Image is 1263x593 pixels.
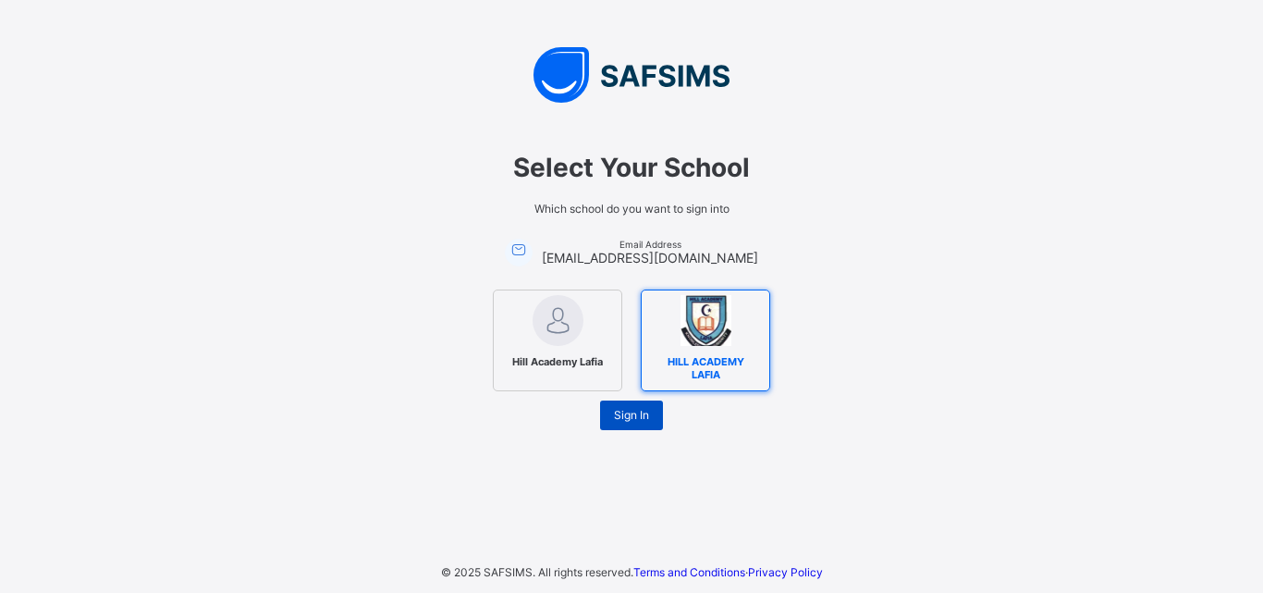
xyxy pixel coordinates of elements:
span: · [633,565,823,579]
span: Email Address [542,239,758,250]
span: Sign In [614,408,649,422]
img: HILL ACADEMY LAFIA [681,295,731,346]
span: [EMAIL_ADDRESS][DOMAIN_NAME] [542,250,758,266]
span: Select Your School [373,152,890,183]
span: Which school do you want to sign into [373,202,890,216]
span: Hill Academy Lafia [508,351,607,373]
a: Privacy Policy [748,565,823,579]
img: SAFSIMS Logo [354,47,909,103]
span: © 2025 SAFSIMS. All rights reserved. [441,565,633,579]
span: HILL ACADEMY LAFIA [649,351,762,386]
img: Hill Academy Lafia [533,295,583,346]
a: Terms and Conditions [633,565,745,579]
